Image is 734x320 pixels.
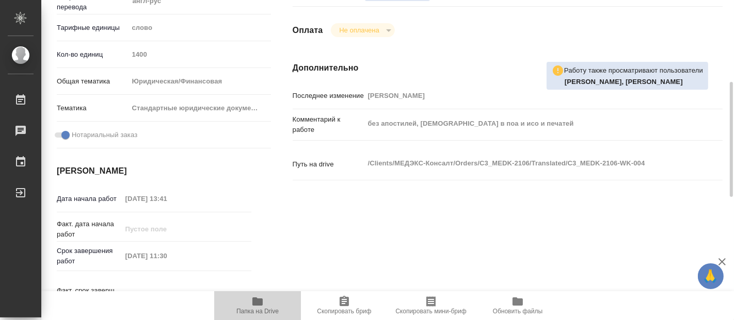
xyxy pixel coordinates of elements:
[364,88,687,103] input: Пустое поле
[364,155,687,172] textarea: /Clients/МЕДЭКС-Консалт/Orders/C3_MEDK-2106/Translated/C3_MEDK-2106-WK-004
[564,65,703,76] p: Работу также просматривают пользователи
[702,265,720,287] span: 🙏
[565,78,683,86] b: [PERSON_NAME], [PERSON_NAME]
[128,47,271,62] input: Пустое поле
[57,285,122,306] p: Факт. срок заверш. работ
[698,263,724,289] button: 🙏
[364,115,687,132] textarea: без апостилей, [DEMOGRAPHIC_DATA] в поа и исо и печатей
[57,219,122,240] p: Факт. дата начала работ
[293,159,364,170] p: Путь на drive
[128,19,271,37] div: слово
[395,308,466,315] span: Скопировать мини-бриф
[57,165,251,177] h4: [PERSON_NAME]
[493,308,543,315] span: Обновить файлы
[57,103,128,113] p: Тематика
[565,77,703,87] p: Тарабановская Анастасия, Сидоренко Ольга
[122,222,212,237] input: Пустое поле
[122,248,212,263] input: Пустое поле
[57,49,128,60] p: Кол-во единиц
[474,291,561,320] button: Обновить файлы
[57,76,128,87] p: Общая тематика
[122,288,212,303] input: Пустое поле
[293,91,364,101] p: Последнее изменение
[236,308,279,315] span: Папка на Drive
[388,291,474,320] button: Скопировать мини-бриф
[331,23,394,37] div: Не оплачена
[317,308,371,315] span: Скопировать бриф
[128,73,271,90] div: Юридическая/Финансовая
[122,191,212,206] input: Пустое поле
[293,62,723,74] h4: Дополнительно
[57,246,122,266] p: Срок завершения работ
[214,291,301,320] button: Папка на Drive
[57,194,122,204] p: Дата начала работ
[293,24,323,37] h4: Оплата
[301,291,388,320] button: Скопировать бриф
[128,99,271,117] div: Стандартные юридические документы, договоры, уставы
[72,130,137,140] span: Нотариальный заказ
[57,23,128,33] p: Тарифные единицы
[293,114,364,135] p: Комментарий к работе
[336,26,382,35] button: Не оплачена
